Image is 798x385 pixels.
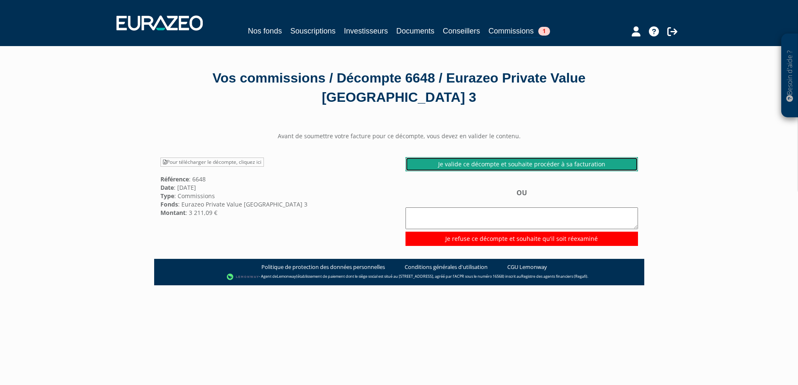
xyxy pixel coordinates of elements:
[163,273,636,281] div: - Agent de (établissement de paiement dont le siège social est situé au [STREET_ADDRESS], agréé p...
[154,157,399,217] div: : 6648 : [DATE] : Commissions : Eurazeo Private Value [GEOGRAPHIC_DATA] 3 : 3 211,09 €
[160,175,189,183] strong: Référence
[160,200,178,208] strong: Fonds
[405,263,488,271] a: Conditions générales d'utilisation
[405,157,638,171] a: Je valide ce décompte et souhaite procéder à sa facturation
[785,38,795,114] p: Besoin d'aide ?
[507,263,547,271] a: CGU Lemonway
[396,25,434,37] a: Documents
[538,27,550,36] span: 1
[227,273,259,281] img: logo-lemonway.png
[160,69,638,107] div: Vos commissions / Décompte 6648 / Eurazeo Private Value [GEOGRAPHIC_DATA] 3
[261,263,385,271] a: Politique de protection des données personnelles
[443,25,480,37] a: Conseillers
[521,274,587,279] a: Registre des agents financiers (Regafi)
[344,25,388,37] a: Investisseurs
[248,25,282,37] a: Nos fonds
[405,232,638,246] input: Je refuse ce décompte et souhaite qu'il soit réexaminé
[160,192,174,200] strong: Type
[488,25,550,38] a: Commissions1
[116,16,203,31] img: 1732889491-logotype_eurazeo_blanc_rvb.png
[154,132,644,140] center: Avant de soumettre votre facture pour ce décompte, vous devez en valider le contenu.
[290,25,336,37] a: Souscriptions
[277,274,296,279] a: Lemonway
[160,183,174,191] strong: Date
[405,188,638,245] div: OU
[160,209,186,217] strong: Montant
[160,158,264,167] a: Pour télécharger le décompte, cliquez ici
